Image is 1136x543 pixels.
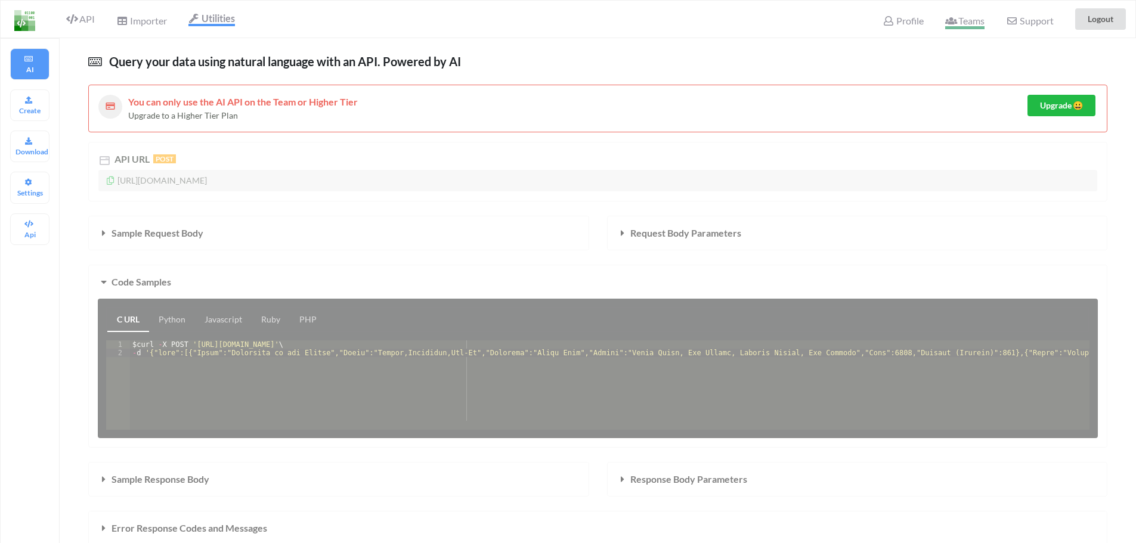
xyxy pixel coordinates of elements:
span: Support [1006,16,1053,26]
span: Upgrade [1040,100,1083,110]
p: Settings [16,188,44,198]
span: You can only use the AI API on the Team or Higher Tier [128,96,358,107]
p: Create [16,106,44,116]
span: Profile [883,15,923,26]
span: smile [1072,100,1083,110]
div: 2 [106,349,130,357]
div: 1 [106,340,130,349]
span: Utilities [188,13,235,24]
button: Upgradesmile [1027,95,1095,116]
span: Importer [116,15,166,26]
img: LogoIcon.png [14,10,35,31]
span: Teams [945,15,985,29]
button: Logout [1075,8,1126,30]
p: AI [16,64,44,75]
p: Api [16,229,44,240]
p: Download [16,147,44,157]
span: Upgrade to a Higher Tier Plan [128,110,238,120]
span: API [66,13,95,24]
span: Query your data using natural language with an API. Powered by AI [107,54,461,69]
